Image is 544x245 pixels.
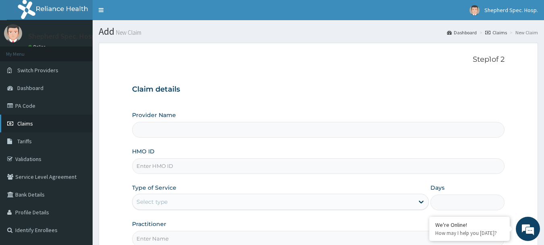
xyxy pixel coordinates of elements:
div: Select type [137,198,168,206]
input: Enter HMO ID [132,158,505,174]
small: New Claim [114,29,141,36]
img: User Image [470,5,480,15]
a: Online [28,44,48,50]
span: Switch Providers [17,67,58,74]
label: Type of Service [132,184,176,192]
h1: Add [99,26,538,37]
p: Step 1 of 2 [132,55,505,64]
span: Dashboard [17,84,43,92]
label: Practitioner [132,220,166,228]
label: HMO ID [132,147,155,155]
li: New Claim [508,29,538,36]
p: How may I help you today? [435,230,504,237]
label: Days [430,184,445,192]
p: Shepherd Spec. Hosp. [28,33,97,40]
div: We're Online! [435,221,504,228]
a: Claims [485,29,507,36]
span: Tariffs [17,138,32,145]
span: Shepherd Spec. Hosp. [484,6,538,14]
a: Dashboard [447,29,477,36]
span: Claims [17,120,33,127]
label: Provider Name [132,111,176,119]
h3: Claim details [132,85,505,94]
img: User Image [4,24,22,42]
